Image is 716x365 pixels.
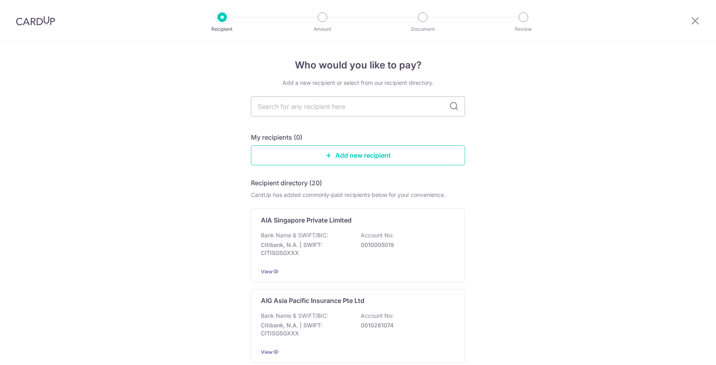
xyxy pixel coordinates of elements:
iframe: Opens a widget where you can find more information [664,341,708,361]
p: Citibank, N.A. | SWIFT: CITISGSGXXX [261,321,350,337]
p: AIA Singapore Private Limited [261,215,352,225]
a: View [261,349,272,355]
h4: Who would you like to pay? [251,58,465,72]
p: Bank Name & SWIFT/BIC: [261,231,328,239]
p: Review [494,25,553,33]
p: Bank Name & SWIFT/BIC: [261,312,328,320]
a: View [261,269,272,275]
a: Add new recipient [251,145,465,165]
p: Document [393,25,452,33]
p: Amount [293,25,352,33]
div: CardUp has added commonly-paid recipients below for your convenience. [251,191,465,199]
input: Search for any recipient here [251,96,465,116]
p: AIG Asia Pacific Insurance Pte Ltd [261,296,364,305]
p: Recipient [193,25,252,33]
p: Citibank, N.A. | SWIFT: CITISGSGXXX [261,241,350,257]
p: 0010005019 [361,241,450,249]
h5: Recipient directory (20) [251,178,322,188]
img: CardUp [16,16,55,26]
p: Account No: [361,231,394,239]
div: Add a new recipient or select from our recipient directory. [251,79,465,87]
p: Account No: [361,312,394,320]
p: 0010261074 [361,321,450,329]
h5: My recipients (0) [251,132,302,142]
